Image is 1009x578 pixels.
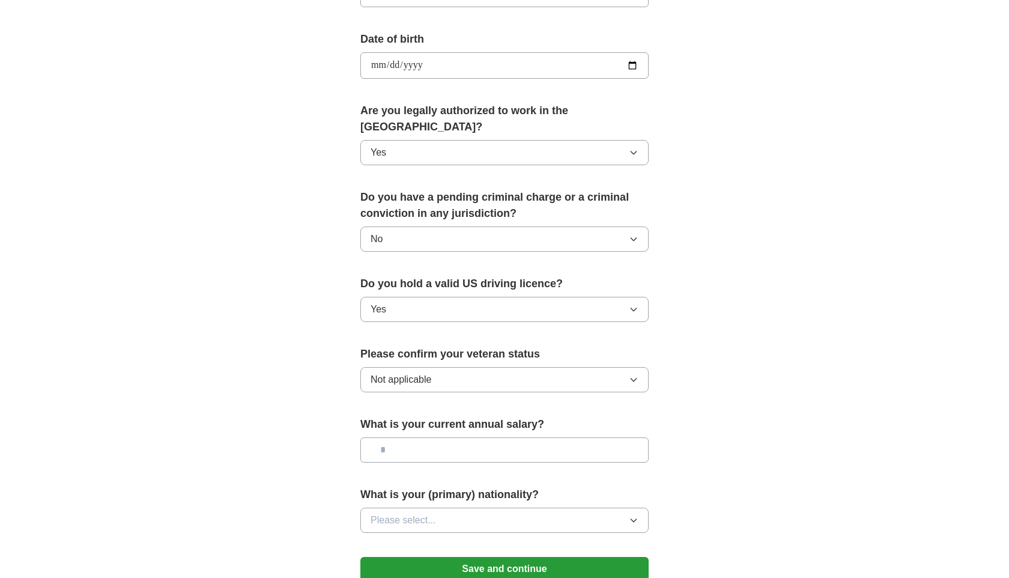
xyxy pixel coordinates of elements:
label: Do you hold a valid US driving licence? [360,276,649,292]
label: Date of birth [360,31,649,47]
span: Yes [371,302,386,317]
span: Please select... [371,513,436,528]
label: What is your current annual salary? [360,416,649,433]
label: What is your (primary) nationality? [360,487,649,503]
span: Not applicable [371,373,431,387]
label: Do you have a pending criminal charge or a criminal conviction in any jurisdiction? [360,189,649,222]
button: Yes [360,297,649,322]
label: Are you legally authorized to work in the [GEOGRAPHIC_DATA]? [360,103,649,135]
button: Please select... [360,508,649,533]
span: Yes [371,145,386,160]
span: No [371,232,383,246]
button: No [360,227,649,252]
button: Not applicable [360,367,649,392]
button: Yes [360,140,649,165]
label: Please confirm your veteran status [360,346,649,362]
